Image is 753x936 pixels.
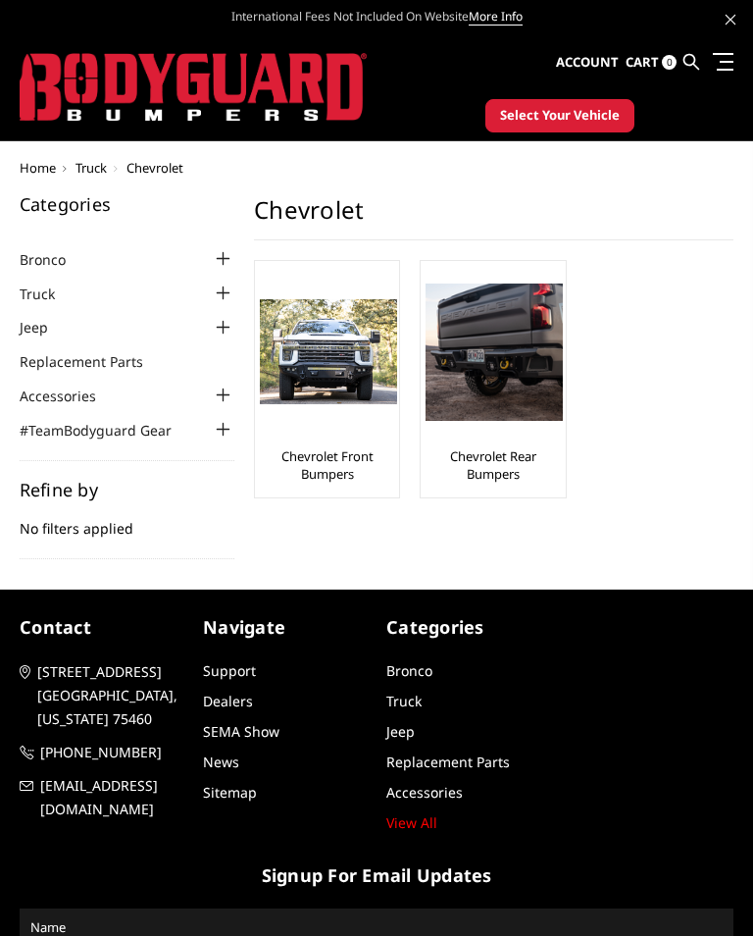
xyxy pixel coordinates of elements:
h5: Categories [20,195,235,213]
a: Dealers [203,692,253,710]
a: News [203,753,239,771]
h5: Categories [386,614,550,641]
span: Select Your Vehicle [500,106,620,126]
a: Replacement Parts [386,753,510,771]
a: Truck [386,692,422,710]
span: [PHONE_NUMBER] [40,741,182,764]
div: No filters applied [20,481,235,559]
h5: Refine by [20,481,235,498]
span: Cart [626,53,659,71]
a: Home [20,159,56,177]
span: [STREET_ADDRESS] [GEOGRAPHIC_DATA], [US_STATE] 75460 [37,660,179,731]
a: Account [556,36,619,89]
a: Jeep [386,722,415,741]
a: Replacement Parts [20,351,168,372]
a: SEMA Show [203,722,279,741]
a: Bronco [20,249,90,270]
span: 0 [662,55,677,70]
a: [PHONE_NUMBER] [20,741,183,764]
h5: contact [20,614,183,641]
h1: Chevrolet [254,195,733,240]
a: Sitemap [203,783,257,802]
a: [EMAIL_ADDRESS][DOMAIN_NAME] [20,774,183,821]
a: Jeep [20,317,73,338]
span: Account [556,53,619,71]
a: Truck [20,284,79,304]
a: Bronco [386,661,432,680]
a: #TeamBodyguard Gear [20,420,196,441]
span: Chevrolet [126,159,183,177]
a: Chevrolet Rear Bumpers [426,447,560,483]
a: Truck [75,159,107,177]
a: More Info [469,8,523,26]
a: Cart 0 [626,36,677,89]
h5: signup for email updates [20,862,733,889]
a: Accessories [386,783,463,802]
img: BODYGUARD BUMPERS [20,53,367,122]
h5: Navigate [203,614,367,641]
button: Select Your Vehicle [485,99,634,132]
a: Accessories [20,386,121,406]
a: Chevrolet Front Bumpers [260,447,394,483]
a: View All [386,813,437,832]
a: Support [203,661,256,680]
span: [EMAIL_ADDRESS][DOMAIN_NAME] [40,774,182,821]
